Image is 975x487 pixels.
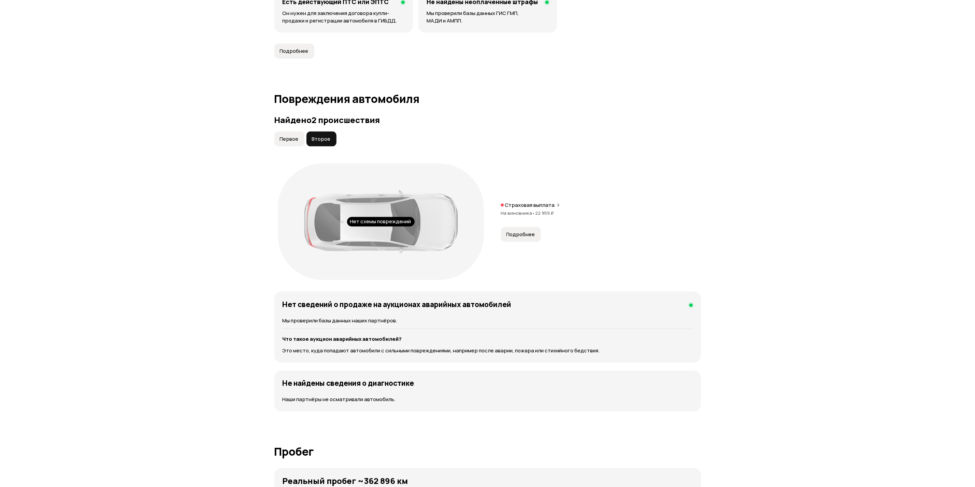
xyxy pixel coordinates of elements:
button: Подробнее [501,227,541,242]
p: Мы проверили базы данных ГИС ГМП, МАДИ и АМПП. [427,10,549,25]
div: Нет схемы повреждений [347,217,415,227]
p: Мы проверили базы данных наших партнёров. [283,317,693,324]
button: Второе [306,132,336,147]
h3: Найдено 2 происшествия [274,115,701,125]
span: Второе [312,136,331,142]
p: Наши партнёры не осматривали автомобиль. [283,396,693,404]
h4: Нет сведений о продаже на аукционах аварийных автомобилей [283,300,512,309]
h1: Повреждения автомобиля [274,93,701,105]
button: Подробнее [274,44,314,59]
span: Подробнее [280,48,309,55]
span: • [532,210,535,216]
span: Подробнее [506,231,535,238]
p: Это место, куда попадают автомобили с сильными повреждениями, например после аварии, пожара или с... [283,347,693,354]
button: Первое [274,132,304,147]
p: Страховая выплата [505,202,555,209]
strong: Реальный пробег ~362 896 км [283,475,408,487]
h1: Пробег [274,446,701,458]
span: На виновника [501,210,535,216]
span: Первое [280,136,299,142]
strong: Что такое аукцион аварийных автомобилей? [283,335,402,343]
p: Он нужен для заключения договора купли-продажи и регистрации автомобиля в ГИБДД. [283,10,405,25]
h4: Не найдены сведения о диагностике [283,379,414,388]
span: 22 959 ₽ [535,210,554,216]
